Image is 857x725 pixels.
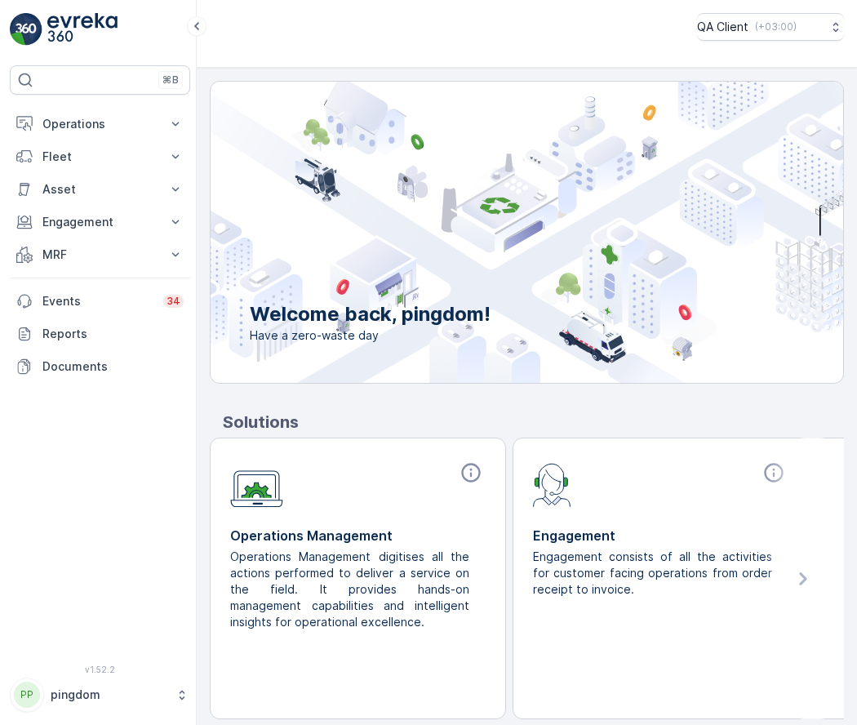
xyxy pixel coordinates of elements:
p: 34 [167,295,180,308]
button: MRF [10,238,190,271]
p: QA Client [697,19,748,35]
p: Engagement [533,526,788,545]
p: MRF [42,247,158,263]
a: Documents [10,350,190,383]
p: Engagement consists of all the activities for customer facing operations from order receipt to in... [533,549,775,598]
div: PP [14,682,40,708]
img: module-icon [533,461,571,507]
p: Documents [42,358,184,375]
p: pingdom [51,687,167,703]
img: city illustration [137,82,843,383]
a: Reports [10,318,190,350]
p: Fleet [42,149,158,165]
p: Events [42,293,153,309]
button: Operations [10,108,190,140]
p: Solutions [223,410,844,434]
button: PPpingdom [10,678,190,712]
button: Asset [10,173,190,206]
p: Engagement [42,214,158,230]
p: Reports [42,326,184,342]
p: Operations Management digitises all the actions performed to deliver a service on the field. It p... [230,549,473,630]
img: module-icon [230,461,283,508]
button: QA Client(+03:00) [697,13,844,41]
p: Welcome back, pingdom! [250,301,491,327]
a: Events34 [10,285,190,318]
button: Engagement [10,206,190,238]
p: ( +03:00 ) [755,20,797,33]
img: logo_light-DOdMpM7g.png [47,13,118,46]
p: Operations Management [230,526,486,545]
p: Operations [42,116,158,132]
p: Asset [42,181,158,198]
button: Fleet [10,140,190,173]
span: Have a zero-waste day [250,327,491,344]
span: v 1.52.2 [10,665,190,674]
p: ⌘B [162,73,179,87]
img: logo [10,13,42,46]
